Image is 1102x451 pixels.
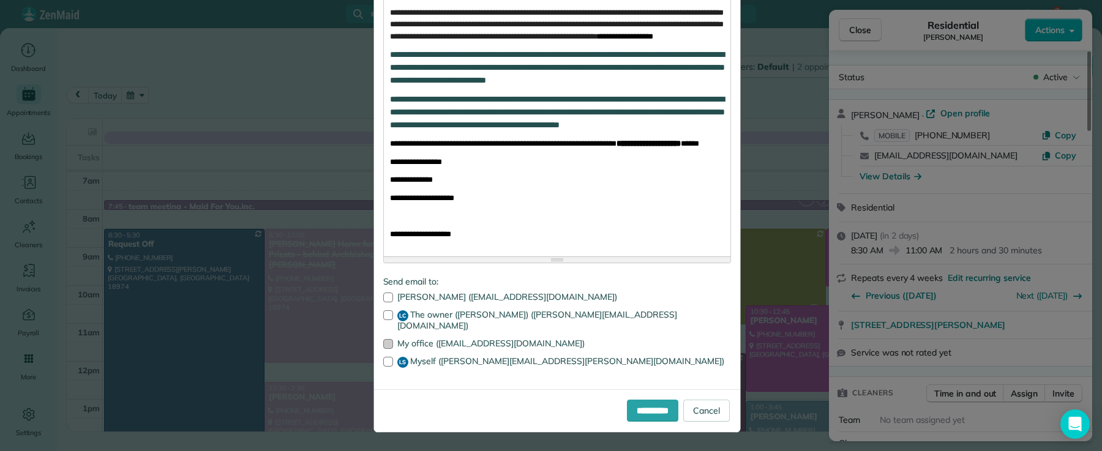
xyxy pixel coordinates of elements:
label: Send email to: [383,275,731,288]
a: Cancel [683,400,730,422]
div: Open Intercom Messenger [1060,409,1090,439]
label: My office ([EMAIL_ADDRESS][DOMAIN_NAME]) [383,339,731,348]
label: [PERSON_NAME] ([EMAIL_ADDRESS][DOMAIN_NAME]) [383,293,731,301]
label: The owner ([PERSON_NAME]) ([PERSON_NAME][EMAIL_ADDRESS][DOMAIN_NAME]) [383,310,731,330]
div: Resize [384,257,730,263]
span: LC [397,310,408,321]
span: LS [397,357,408,368]
label: Myself ([PERSON_NAME][EMAIL_ADDRESS][PERSON_NAME][DOMAIN_NAME]) [383,357,731,368]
